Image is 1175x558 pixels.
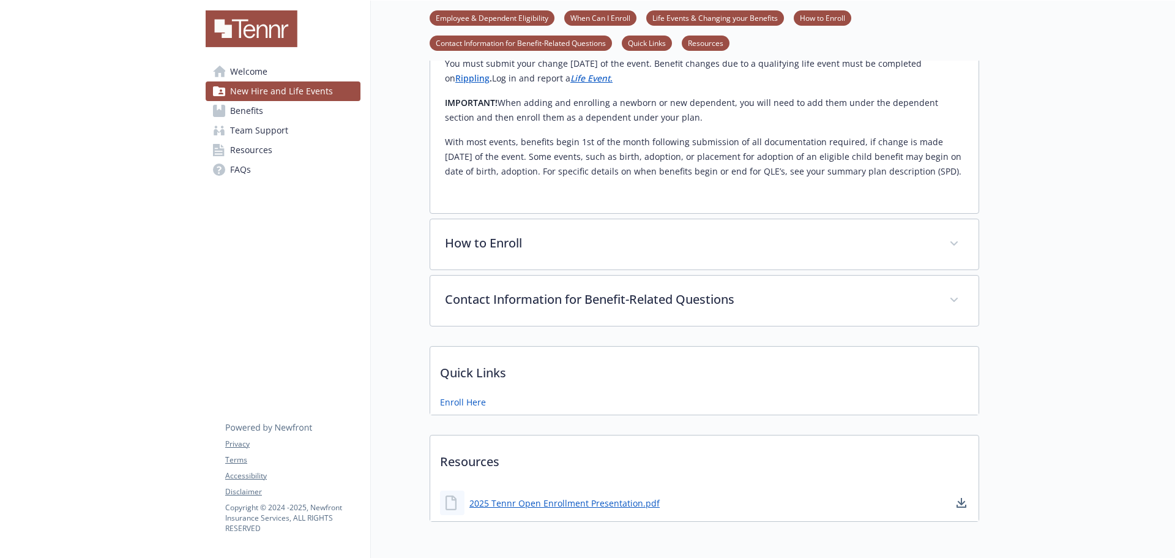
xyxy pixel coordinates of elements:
[206,160,360,179] a: FAQs
[794,12,851,23] a: How to Enroll
[225,470,360,481] a: Accessibility
[430,219,979,270] div: How to Enroll
[445,56,964,86] p: You must submit your change [DATE] of the event. Benefit changes due to a qualifying life event m...
[445,96,964,125] p: When adding and enrolling a newborn or new dependent, you will need to add them under the depende...
[206,121,360,140] a: Team Support
[954,496,969,510] a: download document
[622,37,672,48] a: Quick Links
[225,439,360,450] a: Privacy
[430,37,612,48] a: Contact Information for Benefit-Related Questions
[206,62,360,81] a: Welcome
[445,234,934,252] p: How to Enroll
[206,140,360,160] a: Resources
[646,12,784,23] a: Life Events & Changing your Benefits
[230,121,288,140] span: Team Support
[445,135,964,179] p: With most events, benefits begin 1st of the month following submission of all documentation requi...
[230,101,263,121] span: Benefits
[682,37,729,48] a: Resources
[469,497,660,510] a: 2025 Tennr Open Enrollment Presentation.pdf
[440,396,486,409] a: Enroll Here
[230,81,333,101] span: New Hire and Life Events
[206,81,360,101] a: New Hire and Life Events
[230,62,267,81] span: Welcome
[230,160,251,179] span: FAQs
[225,486,360,497] a: Disclaimer
[430,435,979,481] p: Resources
[230,140,272,160] span: Resources
[206,101,360,121] a: Benefits
[490,72,492,84] strong: .
[445,290,934,309] p: Contact Information for Benefit-Related Questions
[430,12,554,23] a: Employee & Dependent Eligibility
[445,97,498,108] strong: IMPORTANT!
[455,72,490,84] a: Rippling
[570,72,613,84] a: Life Event.
[430,347,979,392] p: Quick Links
[570,72,610,84] em: Life Event
[225,502,360,533] p: Copyright © 2024 - 2025 , Newfront Insurance Services, ALL RIGHTS RESERVED
[430,276,979,326] div: Contact Information for Benefit-Related Questions
[225,454,360,466] a: Terms
[564,12,636,23] a: When Can I Enroll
